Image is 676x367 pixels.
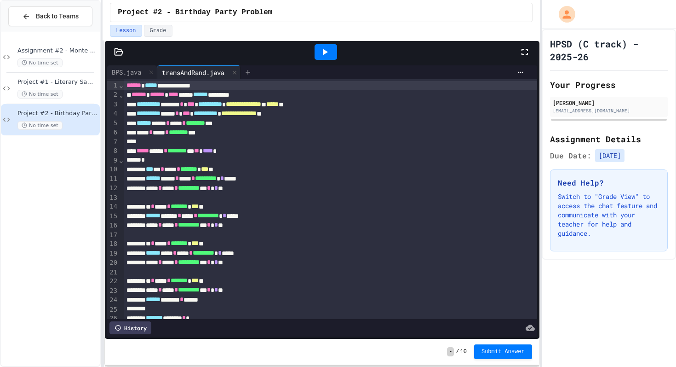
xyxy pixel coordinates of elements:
h2: Your Progress [550,78,668,91]
span: No time set [17,121,63,130]
div: 22 [107,277,119,286]
div: BPS.java [107,65,157,79]
button: Submit Answer [474,344,532,359]
div: 4 [107,109,119,118]
h3: Need Help? [558,177,660,188]
span: Due Date: [550,150,591,161]
div: 10 [107,165,119,174]
span: 10 [460,348,467,355]
span: Submit Answer [481,348,525,355]
div: 13 [107,193,119,203]
div: 7 [107,138,119,147]
div: 6 [107,128,119,137]
h2: Assignment Details [550,133,668,146]
span: Assignment #2 - Monte Carlo Dice [17,47,98,55]
div: 18 [107,239,119,249]
span: No time set [17,58,63,67]
h1: HPSD (C track) - 2025-26 [550,37,668,63]
div: 20 [107,258,119,268]
div: 17 [107,231,119,240]
div: 8 [107,146,119,156]
span: No time set [17,90,63,99]
div: BPS.java [107,67,146,77]
div: 21 [107,268,119,277]
div: 12 [107,184,119,193]
span: [DATE] [595,149,624,162]
button: Grade [144,25,172,37]
div: transAndRand.java [157,65,241,79]
span: Fold line [119,91,123,99]
span: Project #2 - Birthday Party Problem [118,7,272,18]
span: Fold line [119,82,123,89]
div: 3 [107,100,119,109]
div: [EMAIL_ADDRESS][DOMAIN_NAME] [553,107,665,114]
div: 9 [107,156,119,165]
div: 16 [107,221,119,230]
span: Fold line [119,157,123,164]
div: 14 [107,202,119,211]
div: 1 [107,81,119,90]
div: 5 [107,119,119,128]
span: - [447,347,454,356]
span: Project #2 - Birthday Party Problem [17,110,98,117]
span: / [456,348,459,355]
div: [PERSON_NAME] [553,99,665,107]
div: 19 [107,249,119,258]
button: Lesson [110,25,142,37]
span: Back to Teams [36,12,79,21]
div: 24 [107,296,119,305]
div: 26 [107,314,119,323]
div: 15 [107,212,119,221]
div: History [109,321,151,334]
div: 2 [107,90,119,99]
p: Switch to "Grade View" to access the chat feature and communicate with your teacher for help and ... [558,192,660,238]
div: 11 [107,175,119,184]
div: 23 [107,286,119,296]
button: Back to Teams [8,6,92,26]
div: 25 [107,305,119,315]
span: Project #1 - Literary Sample Analysis [17,78,98,86]
div: transAndRand.java [157,68,229,77]
div: My Account [549,4,578,25]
